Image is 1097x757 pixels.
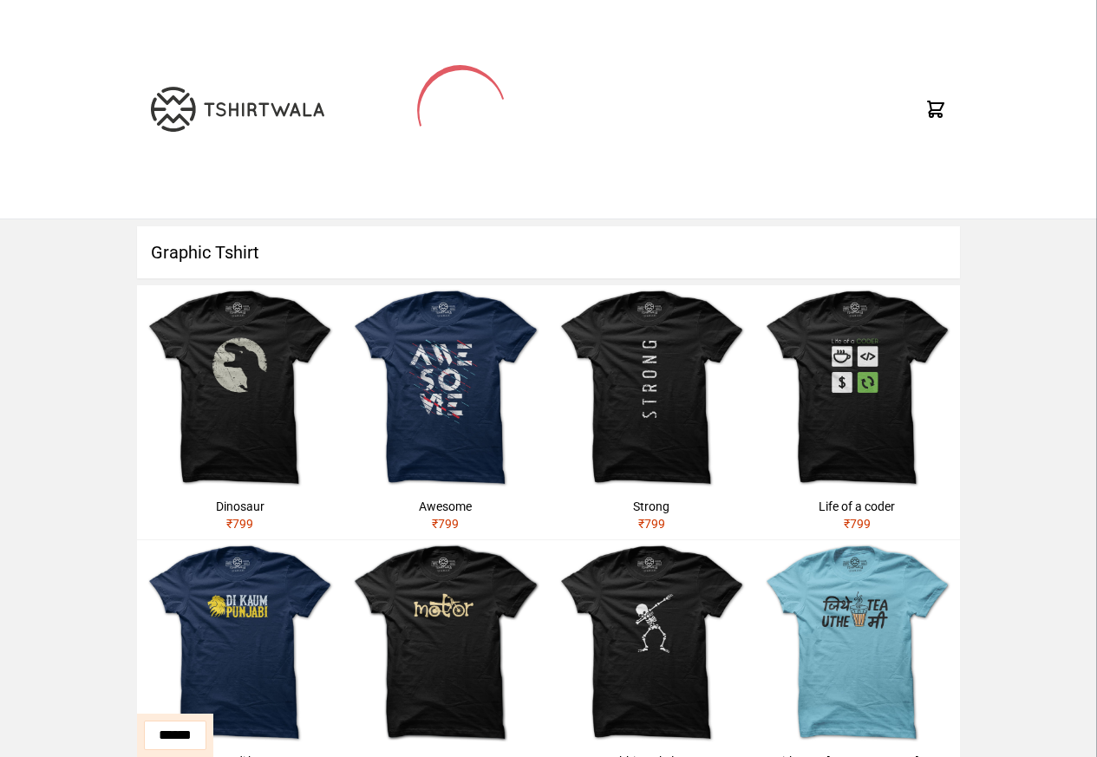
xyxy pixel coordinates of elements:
[754,285,960,491] img: life-of-a-coder.jpg
[137,285,343,539] a: Dinosaur₹799
[137,226,960,278] h1: Graphic Tshirt
[137,285,343,491] img: dinosaur.jpg
[549,285,754,539] a: Strong₹799
[549,285,754,491] img: strong.jpg
[151,87,324,132] img: TW-LOGO-400-104.png
[844,517,871,531] span: ₹ 799
[549,540,754,746] img: skeleton-dabbing.jpg
[137,540,343,746] img: shera-di-kaum-punjabi-1.jpg
[343,285,548,539] a: Awesome₹799
[754,285,960,539] a: Life of a coder₹799
[432,517,459,531] span: ₹ 799
[556,498,748,515] div: Strong
[226,517,253,531] span: ₹ 799
[343,285,548,491] img: awesome.jpg
[638,517,665,531] span: ₹ 799
[754,540,960,746] img: jithe-tea-uthe-me.jpg
[761,498,953,515] div: Life of a coder
[343,540,548,746] img: motor.jpg
[144,498,336,515] div: Dinosaur
[349,498,541,515] div: Awesome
